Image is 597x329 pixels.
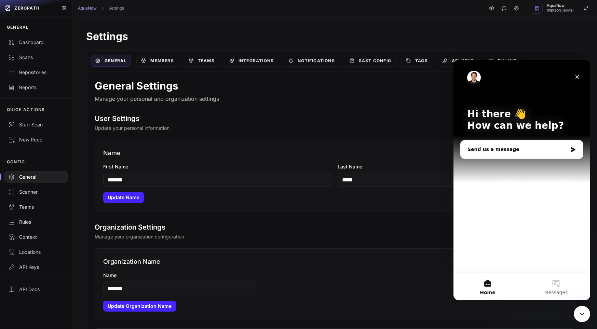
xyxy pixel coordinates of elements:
[8,264,64,271] div: API Keys
[3,3,56,14] a: ZEROPATH
[184,55,219,67] a: Teams
[103,148,566,158] h3: Name
[78,5,97,11] a: AquaNow
[108,5,124,11] a: Settings
[14,5,40,11] span: ZEROPATH
[103,192,144,203] button: Update Name
[225,55,278,67] a: Integrations
[345,55,396,67] a: SAST Config
[8,234,64,241] div: Context
[103,301,176,312] button: Update Organization Name
[453,60,590,300] iframe: Intercom live chat
[438,55,479,67] a: API Keys
[8,219,64,225] div: Rules
[8,204,64,210] div: Teams
[8,249,64,256] div: Locations
[8,121,64,128] div: Start Scan
[7,107,45,112] p: QUICK ACTIONS
[8,136,64,143] div: New Repo
[8,54,64,61] div: Scans
[136,55,178,67] a: Members
[8,189,64,195] div: Scanner
[86,30,583,42] h1: Settings
[103,257,566,266] h3: Organization Name
[484,55,521,67] a: Billing
[103,272,566,279] label: Name
[284,55,339,67] a: Notifications
[95,114,575,123] h2: User Settings
[7,159,25,165] p: CONFIG
[95,233,575,240] p: Manage your organization configuration
[95,125,575,132] p: Update your personal information
[8,39,64,46] div: Dashboard
[574,306,590,322] iframe: Intercom live chat
[103,163,332,170] label: First Name
[547,9,574,12] span: [PERSON_NAME]
[95,95,575,103] p: Manage your personal and organization settings
[100,6,105,11] svg: chevron right,
[8,84,64,91] div: Reports
[338,163,567,170] label: Last Name
[8,286,64,293] div: API Docs
[91,55,131,67] a: General
[547,4,574,8] span: AquaNow
[95,222,575,232] h2: Organization Settings
[95,80,575,92] h1: General Settings
[8,174,64,180] div: General
[7,25,29,30] p: GENERAL
[78,5,124,11] nav: breadcrumb
[8,69,64,76] div: Repositories
[401,55,432,67] a: Tags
